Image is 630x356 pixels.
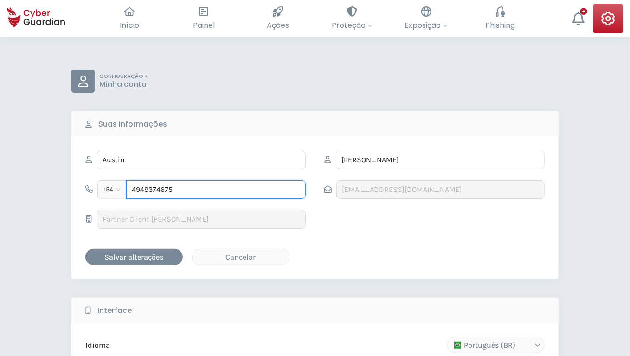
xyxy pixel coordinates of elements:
[93,4,167,33] button: Início
[192,249,289,265] button: Cancelar
[92,251,176,263] div: Salvar alterações
[98,119,167,130] b: Suas informações
[267,19,289,31] span: Ações
[199,251,282,263] div: Cancelar
[103,183,122,197] span: +54
[486,19,515,31] span: Phishing
[120,19,139,31] span: Início
[315,4,389,33] button: Proteção
[193,19,215,31] span: Painel
[580,8,587,15] div: +
[167,4,241,33] button: Painel
[85,249,183,265] button: Salvar alterações
[405,19,448,31] span: Exposição
[332,19,373,31] span: Proteção
[463,4,538,33] button: Phishing
[389,4,463,33] button: Exposição
[99,80,148,89] p: Minha conta
[97,305,132,316] b: Interface
[85,341,110,350] p: Idioma
[454,337,461,353] img: /static/media/br.f1b8e364.svg-logo
[99,73,148,80] p: CONFIGURAÇÃO >
[241,4,315,33] button: Ações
